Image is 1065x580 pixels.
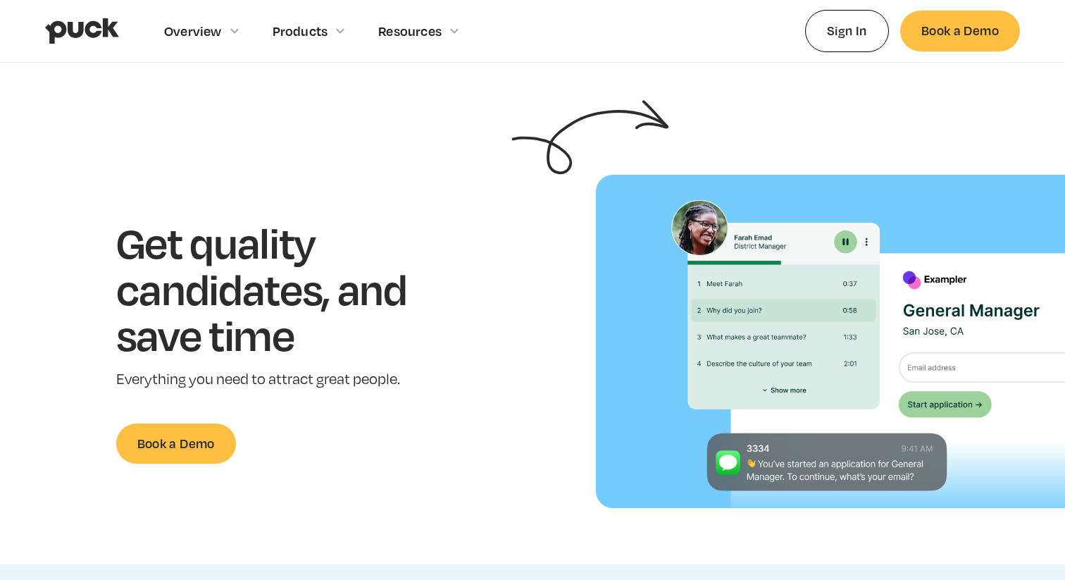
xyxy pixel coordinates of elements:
div: Products [273,23,328,39]
div: Overview [164,23,222,39]
h1: Get quality candidates, and save time [116,219,451,358]
p: Everything you need to attract great people. [116,369,451,390]
a: Book a Demo [116,424,236,464]
div: Resources [378,23,442,39]
a: Sign In [805,10,889,51]
a: Book a Demo [900,11,1020,51]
